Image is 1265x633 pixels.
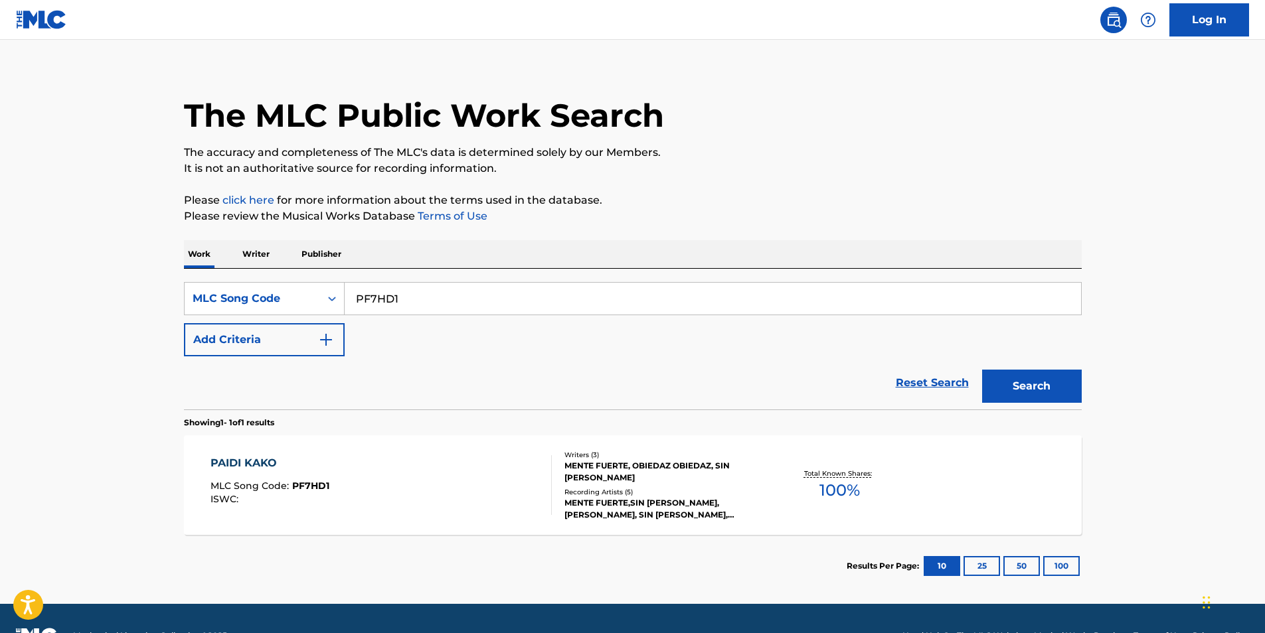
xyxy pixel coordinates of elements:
[1106,12,1122,28] img: search
[211,455,329,471] div: PAIDI KAKO
[184,96,664,135] h1: The MLC Public Work Search
[564,460,765,484] div: MENTE FUERTE, OBIEDAZ OBIEDAZ, SIN [PERSON_NAME]
[564,450,765,460] div: Writers ( 3 )
[184,240,214,268] p: Work
[184,417,274,429] p: Showing 1 - 1 of 1 results
[292,480,329,492] span: PF7HD1
[238,240,274,268] p: Writer
[819,478,860,502] span: 100 %
[804,468,875,478] p: Total Known Shares:
[211,493,242,505] span: ISWC :
[184,145,1082,161] p: The accuracy and completeness of The MLC's data is determined solely by our Members.
[222,194,274,206] a: click here
[184,192,1082,208] p: Please for more information about the terms used in the database.
[1100,7,1127,33] a: Public Search
[297,240,345,268] p: Publisher
[318,332,334,348] img: 9d2ae6d4665cec9f34b9.svg
[16,10,67,29] img: MLC Logo
[415,210,487,222] a: Terms of Use
[193,291,312,307] div: MLC Song Code
[184,323,345,356] button: Add Criteria
[184,208,1082,224] p: Please review the Musical Works Database
[211,480,292,492] span: MLC Song Code :
[564,497,765,521] div: MENTE FUERTE,SIN [PERSON_NAME],[PERSON_NAME], SIN [PERSON_NAME], OBIEDAZ, MENTE FUERTE, MENTE FUE...
[1203,583,1211,622] div: Drag
[1140,12,1156,28] img: help
[1043,556,1080,576] button: 100
[184,161,1082,176] p: It is not an authoritative source for recording information.
[184,282,1082,409] form: Search Form
[847,560,922,572] p: Results Per Page:
[1135,7,1161,33] div: Help
[1169,3,1249,36] a: Log In
[964,556,1000,576] button: 25
[889,368,975,397] a: Reset Search
[982,370,1082,403] button: Search
[1003,556,1040,576] button: 50
[564,487,765,497] div: Recording Artists ( 5 )
[924,556,960,576] button: 10
[1199,569,1265,633] iframe: Chat Widget
[184,435,1082,535] a: PAIDI KAKOMLC Song Code:PF7HD1ISWC:Writers (3)MENTE FUERTE, OBIEDAZ OBIEDAZ, SIN [PERSON_NAME]Rec...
